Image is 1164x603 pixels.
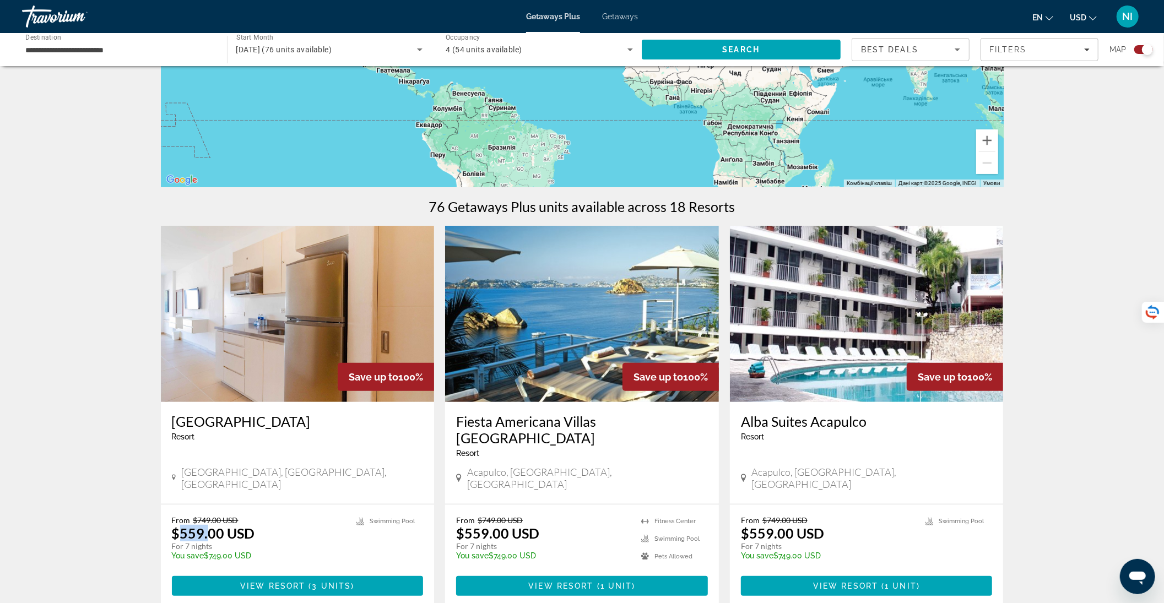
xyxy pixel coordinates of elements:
[976,129,998,151] button: Збільшити
[429,198,735,215] h1: 76 Getaways Plus units available across 18 Resorts
[172,576,424,596] button: View Resort(3 units)
[600,582,632,590] span: 1 unit
[305,582,354,590] span: ( )
[338,363,434,391] div: 100%
[939,518,984,525] span: Swimming Pool
[654,553,692,560] span: Pets Allowed
[164,173,200,187] img: Google
[528,582,593,590] span: View Resort
[741,525,824,541] p: $559.00 USD
[526,12,580,21] a: Getaways Plus
[741,541,915,551] p: For 7 nights
[1070,13,1086,22] span: USD
[22,2,132,31] a: Travorium
[594,582,636,590] span: ( )
[741,432,764,441] span: Resort
[456,541,630,551] p: For 7 nights
[236,34,273,42] span: Start Month
[240,582,305,590] span: View Resort
[312,582,351,590] span: 3 units
[456,413,708,446] a: Fiesta Americana Villas [GEOGRAPHIC_DATA]
[172,551,204,560] span: You save
[1070,9,1097,25] button: Change currency
[370,518,415,525] span: Swimming Pool
[918,371,967,383] span: Save up to
[172,515,191,525] span: From
[467,466,708,490] span: Acapulco, [GEOGRAPHIC_DATA], [GEOGRAPHIC_DATA]
[741,413,993,430] a: Alba Suites Acapulco
[25,44,213,57] input: Select destination
[172,413,424,430] a: [GEOGRAPHIC_DATA]
[722,45,760,54] span: Search
[456,551,489,560] span: You save
[1109,42,1126,57] span: Map
[236,45,332,54] span: [DATE] (76 units available)
[25,34,61,41] span: Destination
[981,38,1098,61] button: Filters
[446,45,522,54] span: 4 (54 units available)
[741,551,773,560] span: You save
[976,152,998,174] button: Зменшити
[172,551,346,560] p: $749.00 USD
[1032,9,1053,25] button: Change language
[885,582,917,590] span: 1 unit
[654,535,700,542] span: Swimming Pool
[349,371,398,383] span: Save up to
[1032,13,1043,22] span: en
[762,515,808,525] span: $749.00 USD
[456,576,708,596] button: View Resort(1 unit)
[898,180,977,186] span: Дані карт ©2025 Google, INEGI
[602,12,638,21] a: Getaways
[172,432,195,441] span: Resort
[622,363,719,391] div: 100%
[907,363,1003,391] div: 100%
[445,226,719,402] img: Fiesta Americana Villas Acapulco
[1113,5,1142,28] button: User Menu
[752,466,993,490] span: Acapulco, [GEOGRAPHIC_DATA], [GEOGRAPHIC_DATA]
[847,180,892,187] button: Комбінації клавіш
[161,226,435,402] img: Pacific Palace Tower
[193,515,239,525] span: $749.00 USD
[989,45,1027,54] span: Filters
[164,173,200,187] a: Відкрити цю область на Картах Google (відкриється нове вікно)
[730,226,1004,402] img: Alba Suites Acapulco
[878,582,920,590] span: ( )
[172,525,255,541] p: $559.00 USD
[861,45,918,54] span: Best Deals
[456,525,539,541] p: $559.00 USD
[642,40,841,59] button: Search
[983,180,1000,186] a: Умови (відкривається в новій вкладці)
[741,576,993,596] button: View Resort(1 unit)
[446,34,480,42] span: Occupancy
[456,449,479,458] span: Resort
[172,541,346,551] p: For 7 nights
[456,551,630,560] p: $749.00 USD
[456,515,475,525] span: From
[741,515,760,525] span: From
[1123,11,1133,22] span: NI
[861,43,960,56] mat-select: Sort by
[1120,559,1155,594] iframe: Кнопка для запуску вікна повідомлень
[741,551,915,560] p: $749.00 USD
[634,371,683,383] span: Save up to
[813,582,878,590] span: View Resort
[654,518,696,525] span: Fitness Center
[181,466,423,490] span: [GEOGRAPHIC_DATA], [GEOGRAPHIC_DATA], [GEOGRAPHIC_DATA]
[478,515,523,525] span: $749.00 USD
